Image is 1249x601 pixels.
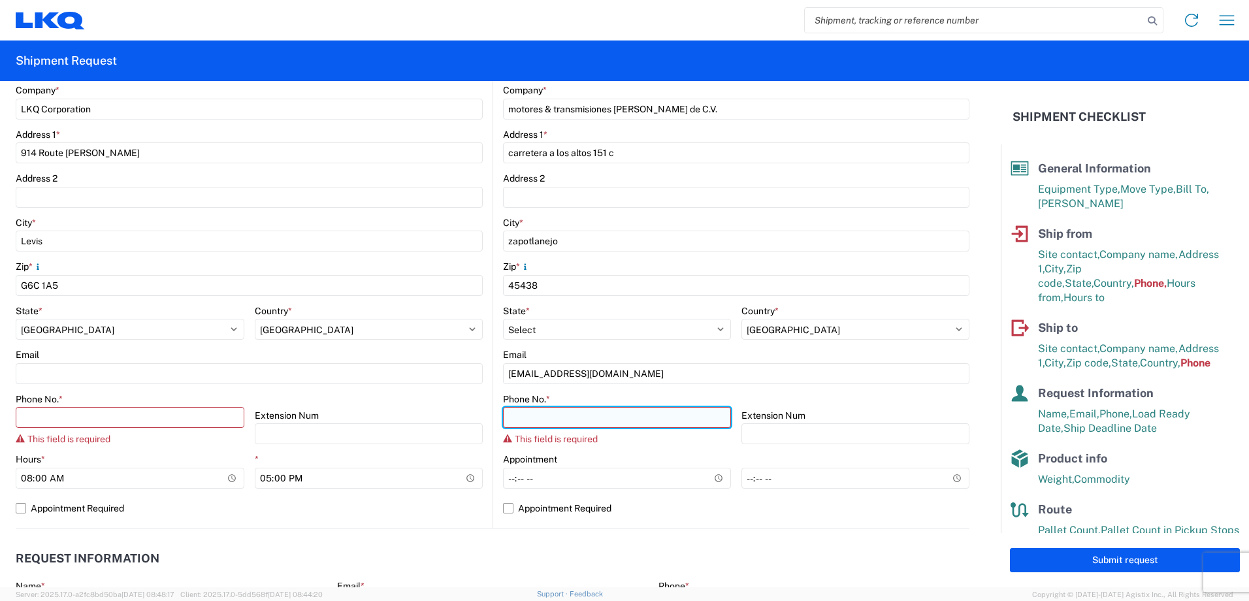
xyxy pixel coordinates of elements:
span: City, [1045,357,1066,369]
span: Client: 2025.17.0-5dd568f [180,591,323,598]
label: Phone No. [503,393,550,405]
label: Email [16,349,39,361]
label: Zip [16,261,43,272]
label: Phone No. [16,393,63,405]
label: Appointment Required [503,498,969,519]
span: Company name, [1099,342,1178,355]
span: Bill To, [1176,183,1209,195]
span: Name, [1038,408,1069,420]
span: Company name, [1099,248,1178,261]
span: Copyright © [DATE]-[DATE] Agistix Inc., All Rights Reserved [1032,589,1233,600]
label: Email [503,349,527,361]
span: Email, [1069,408,1099,420]
label: Extension Num [255,410,319,421]
label: Country [255,305,292,317]
span: Ship to [1038,321,1078,334]
label: Address 1 [16,129,60,140]
span: Pallet Count, [1038,524,1101,536]
span: Site contact, [1038,342,1099,355]
h2: Request Information [16,552,159,565]
label: Company [16,84,59,96]
label: Hours [16,453,45,465]
label: Address 2 [16,172,57,184]
span: Route [1038,502,1072,516]
span: Product info [1038,451,1107,465]
span: This field is required [27,434,110,444]
span: [PERSON_NAME] [1038,197,1124,210]
span: This field is required [515,434,598,444]
label: Extension Num [741,410,805,421]
span: Request Information [1038,386,1154,400]
span: State, [1111,357,1140,369]
label: State [16,305,42,317]
span: City, [1045,263,1066,275]
span: Phone [1180,357,1210,369]
span: [DATE] 08:44:20 [268,591,323,598]
input: Shipment, tracking or reference number [805,8,1143,33]
label: Appointment Required [16,498,483,519]
a: Support [537,590,570,598]
label: Appointment [503,453,557,465]
span: Ship Deadline Date [1063,422,1157,434]
span: State, [1065,277,1094,289]
span: Site contact, [1038,248,1099,261]
span: Country, [1140,357,1180,369]
label: City [16,217,36,229]
h2: Shipment Checklist [1013,109,1146,125]
span: Move Type, [1120,183,1176,195]
label: Zip [503,261,530,272]
span: Commodity [1074,473,1130,485]
label: Name [16,580,45,592]
span: Hours to [1063,291,1105,304]
span: [DATE] 08:48:17 [122,591,174,598]
label: Address 2 [503,172,545,184]
span: Equipment Type, [1038,183,1120,195]
label: City [503,217,523,229]
span: Phone, [1134,277,1167,289]
span: Country, [1094,277,1134,289]
span: Pallet Count in Pickup Stops equals Pallet Count in delivery stops [1038,524,1239,551]
label: Address 1 [503,129,547,140]
a: Feedback [570,590,603,598]
label: State [503,305,530,317]
label: Company [503,84,547,96]
span: Server: 2025.17.0-a2fc8bd50ba [16,591,174,598]
label: Phone [658,580,689,592]
span: Weight, [1038,473,1074,485]
h2: Shipment Request [16,53,117,69]
label: Country [741,305,779,317]
span: General Information [1038,161,1151,175]
button: Submit request [1010,548,1240,572]
span: Phone, [1099,408,1132,420]
span: Ship from [1038,227,1092,240]
label: Email [337,580,365,592]
span: Zip code, [1066,357,1111,369]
